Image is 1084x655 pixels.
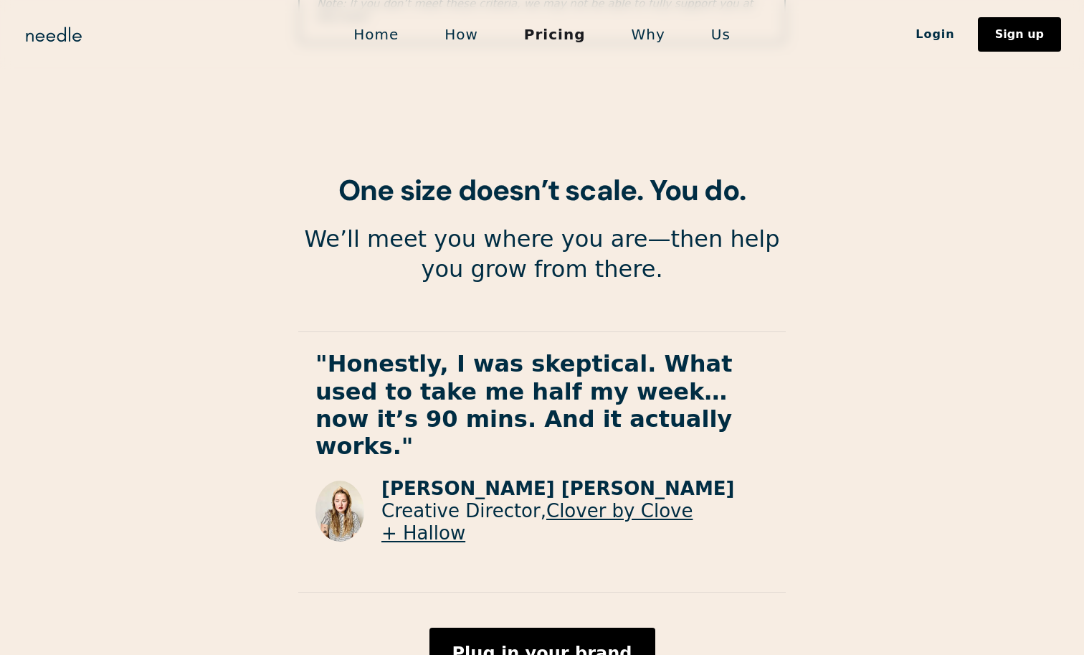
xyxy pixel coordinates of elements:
[298,225,786,284] p: We’ll meet you where you are—then help you grow from there.
[315,350,732,460] strong: "Honestly, I was skeptical. What used to take me half my week… now it’s 90 mins. And it actually ...
[893,22,978,47] a: Login
[978,17,1061,52] a: Sign up
[995,29,1044,40] div: Sign up
[298,173,786,207] h2: One size doesn’t scale. You do.
[381,500,769,545] p: Creative Director,
[688,19,753,50] a: Us
[331,19,422,50] a: Home
[381,478,769,500] p: [PERSON_NAME] [PERSON_NAME]
[422,19,501,50] a: How
[381,500,693,544] a: Clover by Clove + Hallow
[609,19,688,50] a: Why
[501,19,609,50] a: Pricing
